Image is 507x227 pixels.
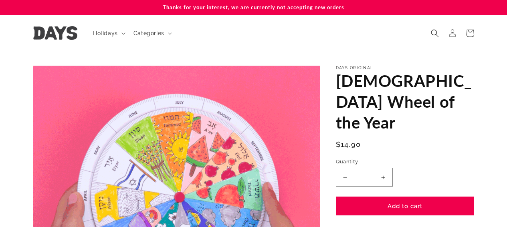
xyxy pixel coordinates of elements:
span: Holidays [93,30,118,37]
span: $14.90 [336,139,361,150]
summary: Search [426,24,444,42]
label: Quantity [336,158,474,166]
button: Add to cart [336,197,474,215]
span: Categories [133,30,164,37]
img: Days United [33,26,77,40]
summary: Categories [129,25,175,42]
h1: [DEMOGRAPHIC_DATA] Wheel of the Year [336,70,474,133]
p: Days Original [336,66,474,70]
summary: Holidays [88,25,129,42]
